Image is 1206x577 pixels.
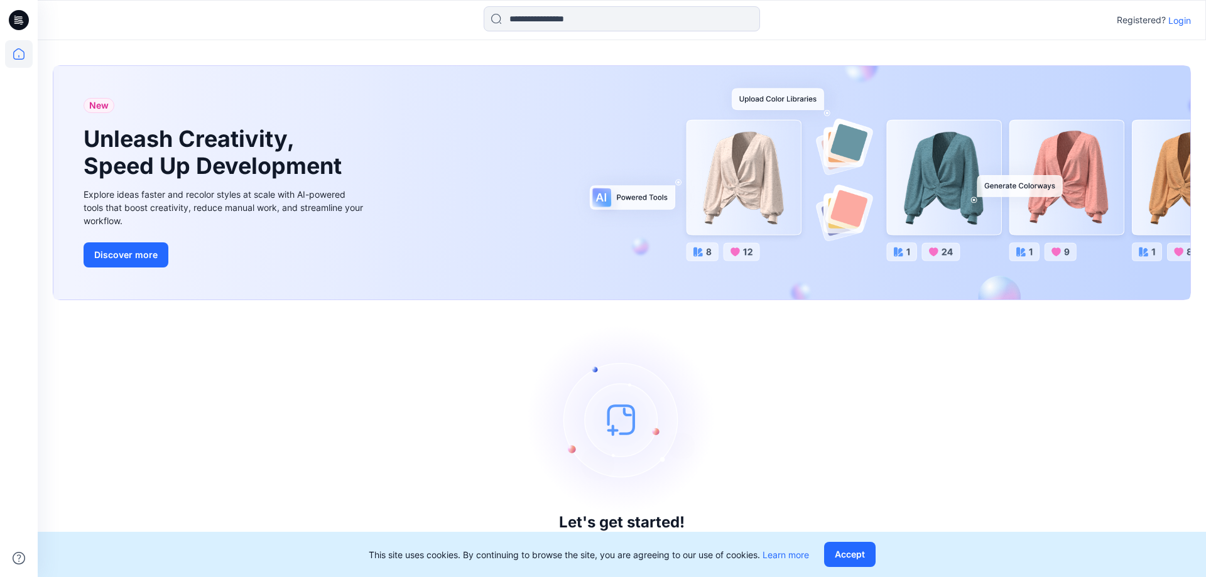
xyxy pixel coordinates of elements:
p: Login [1168,14,1191,27]
p: Registered? [1117,13,1166,28]
a: Discover more [84,242,366,267]
img: empty-state-image.svg [528,325,716,514]
h1: Unleash Creativity, Speed Up Development [84,126,347,180]
button: Accept [824,542,876,567]
span: New [89,98,109,113]
div: Explore ideas faster and recolor styles at scale with AI-powered tools that boost creativity, red... [84,188,366,227]
h3: Let's get started! [559,514,685,531]
p: This site uses cookies. By continuing to browse the site, you are agreeing to our use of cookies. [369,548,809,561]
a: Learn more [763,549,809,560]
button: Discover more [84,242,168,267]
